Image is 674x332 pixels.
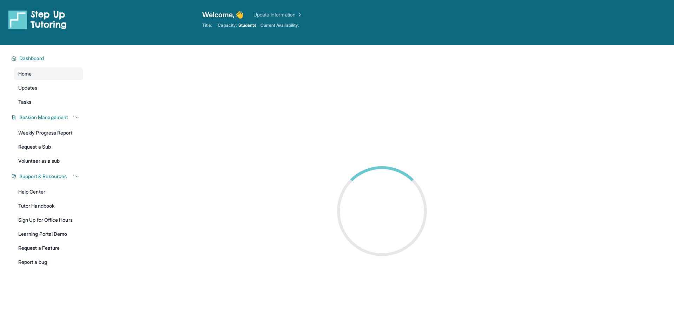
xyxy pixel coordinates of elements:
[14,228,83,240] a: Learning Portal Demo
[14,214,83,226] a: Sign Up for Office Hours
[14,155,83,167] a: Volunteer as a sub
[19,173,67,180] span: Support & Resources
[202,22,212,28] span: Title:
[19,55,44,62] span: Dashboard
[14,67,83,80] a: Home
[18,70,32,77] span: Home
[16,173,79,180] button: Support & Resources
[238,22,256,28] span: Students
[253,11,303,18] a: Update Information
[18,84,38,91] span: Updates
[296,11,303,18] img: Chevron Right
[14,126,83,139] a: Weekly Progress Report
[218,22,237,28] span: Capacity:
[16,114,79,121] button: Session Management
[14,200,83,212] a: Tutor Handbook
[14,141,83,153] a: Request a Sub
[14,185,83,198] a: Help Center
[14,242,83,254] a: Request a Feature
[14,96,83,108] a: Tasks
[14,256,83,268] a: Report a bug
[16,55,79,62] button: Dashboard
[8,10,67,30] img: logo
[202,10,244,20] span: Welcome, 👋
[19,114,68,121] span: Session Management
[18,98,31,105] span: Tasks
[260,22,299,28] span: Current Availability:
[14,82,83,94] a: Updates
